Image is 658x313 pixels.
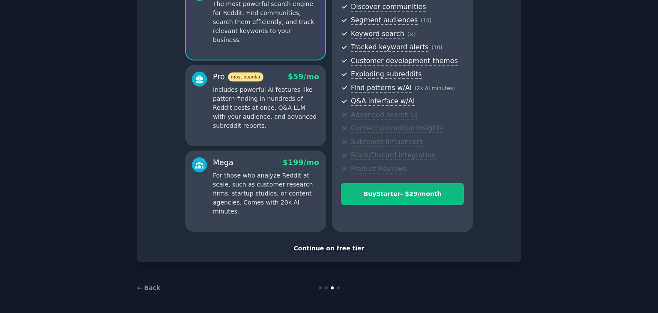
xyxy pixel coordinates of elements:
span: Discover communities [351,3,426,12]
span: $ 59 /mo [288,72,319,81]
span: Segment audiences [351,16,418,25]
p: For those who analyze Reddit at scale, such as customer research firms, startup studios, or conte... [213,171,319,216]
button: BuyStarter- $29/month [341,183,464,205]
span: ( 10 ) [431,45,442,51]
span: ( 10 ) [421,18,431,24]
p: Includes powerful AI features like pattern-finding in hundreds of Reddit posts at once, Q&A LLM w... [213,85,319,130]
div: Continue on free tier [146,244,512,253]
span: most popular [228,72,264,81]
span: Find patterns w/AI [351,84,412,93]
span: Product Reviews [351,165,406,174]
div: Pro [213,72,263,82]
a: ← Back [137,284,160,291]
span: Exploding subreddits [351,70,422,79]
span: ( 2k AI minutes ) [415,85,455,91]
span: Keyword search [351,30,404,39]
div: Buy Starter - $ 29 /month [341,190,464,199]
span: Content promotion insights [351,124,443,133]
span: Advanced search UI [351,111,418,120]
span: Q&A interface w/AI [351,97,415,106]
span: ( ∞ ) [407,31,416,37]
span: Subreddit influencers [351,138,423,147]
div: Mega [213,157,233,168]
span: Slack/Discord integration [351,151,436,160]
span: $ 199 /mo [283,158,319,167]
span: Customer development themes [351,57,458,66]
span: Tracked keyword alerts [351,43,428,52]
